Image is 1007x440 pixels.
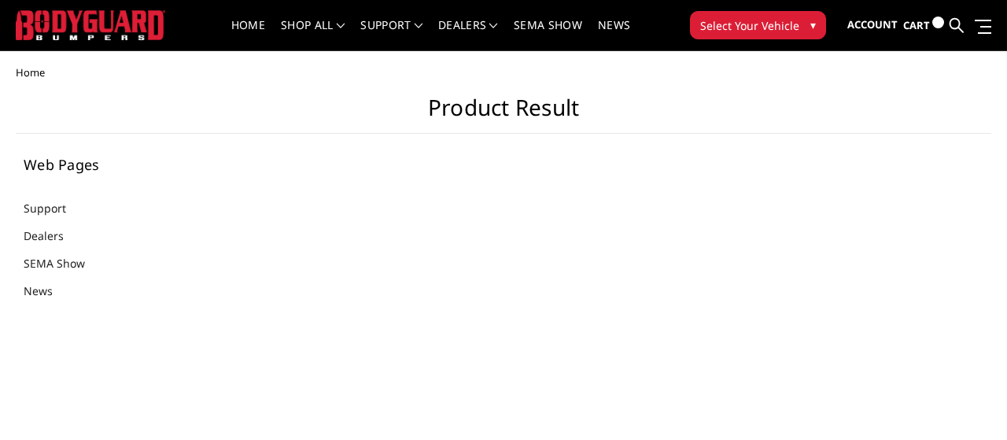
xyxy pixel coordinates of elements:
a: Dealers [438,20,498,50]
span: Cart [903,18,930,32]
a: Account [847,4,898,46]
span: Account [847,17,898,31]
a: News [598,20,630,50]
h5: Web Pages [24,157,194,172]
a: shop all [281,20,345,50]
a: Home [231,20,265,50]
span: Home [16,65,45,79]
a: News [24,283,72,299]
a: Support [24,200,86,216]
span: Select Your Vehicle [700,17,799,34]
a: Dealers [24,227,83,244]
h1: Product Result [16,94,991,134]
a: SEMA Show [514,20,582,50]
img: BODYGUARD BUMPERS [16,10,165,39]
button: Select Your Vehicle [690,11,826,39]
span: ▾ [810,17,816,33]
a: Cart [903,4,944,47]
a: Support [360,20,422,50]
a: SEMA Show [24,255,105,272]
